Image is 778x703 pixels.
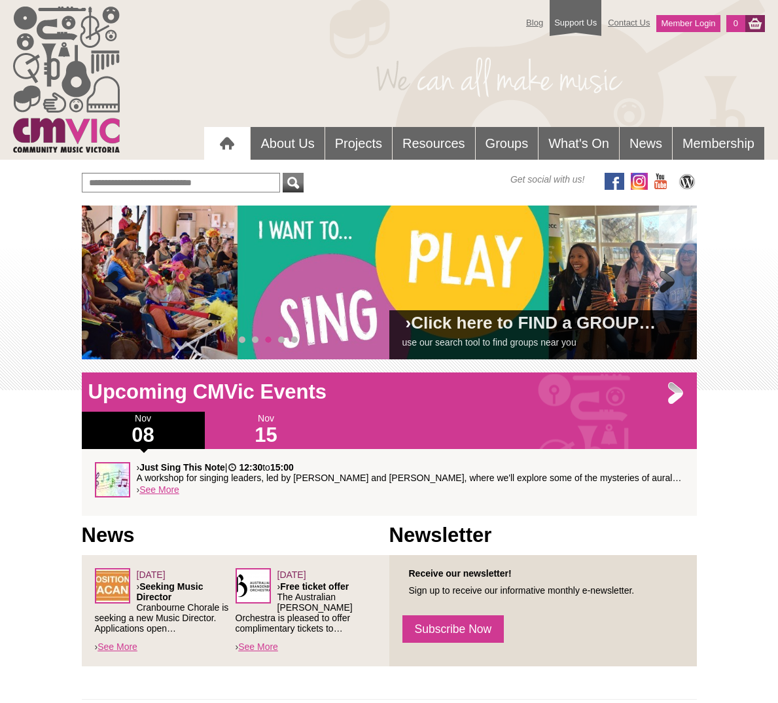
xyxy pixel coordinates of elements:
p: › The Australian [PERSON_NAME] Orchestra is pleased to offer complimentary tickets to… [236,581,376,634]
div: › [95,568,236,653]
h1: 15 [205,425,328,446]
strong: Seeking Music Director [137,581,203,602]
div: Nov [205,412,328,449]
span: [DATE] [277,569,306,580]
img: CMVic Blog [677,173,697,190]
p: › Cranbourne Chorale is seeking a new Music Director. Applications open… [95,581,236,634]
a: What's On [539,127,619,160]
img: POSITION_vacant.jpg [95,568,130,604]
a: See More [97,641,137,652]
a: Member Login [656,15,720,32]
a: About Us [251,127,324,160]
a: use our search tool to find groups near you [402,337,576,348]
a: See More [139,484,179,495]
span: [DATE] [137,569,166,580]
p: Sign up to receive our informative monthly e-newsletter. [402,585,684,596]
div: › [95,462,684,503]
a: Resources [393,127,475,160]
a: News [620,127,672,160]
a: Projects [325,127,392,160]
a: Click here to FIND a GROUP… [411,313,656,333]
h1: 08 [82,425,205,446]
img: Rainbow-notes.jpg [95,462,130,497]
a: See More [238,641,278,652]
img: cmvic_logo.png [13,7,120,153]
strong: 15:00 [270,462,294,473]
h2: › [402,317,684,336]
img: icon-instagram.png [631,173,648,190]
div: Nov [82,412,205,449]
h1: News [82,522,389,549]
h1: Upcoming CMVic Events [82,379,697,405]
a: Blog [520,11,550,34]
span: Get social with us! [510,173,585,186]
a: Subscribe Now [402,615,504,643]
h1: Newsletter [389,522,697,549]
a: Groups [476,127,539,160]
a: Contact Us [601,11,656,34]
strong: Receive our newsletter! [409,568,512,579]
img: Australian_Brandenburg_Orchestra.png [236,568,271,604]
a: Membership [673,127,764,160]
p: › | to A workshop for singing leaders, led by [PERSON_NAME] and [PERSON_NAME], where we'll explor... [137,462,684,483]
strong: Free ticket offer [280,581,349,592]
strong: 12:30 [239,462,262,473]
a: 0 [726,15,745,32]
div: › [236,568,376,653]
strong: Just Sing This Note [139,462,225,473]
